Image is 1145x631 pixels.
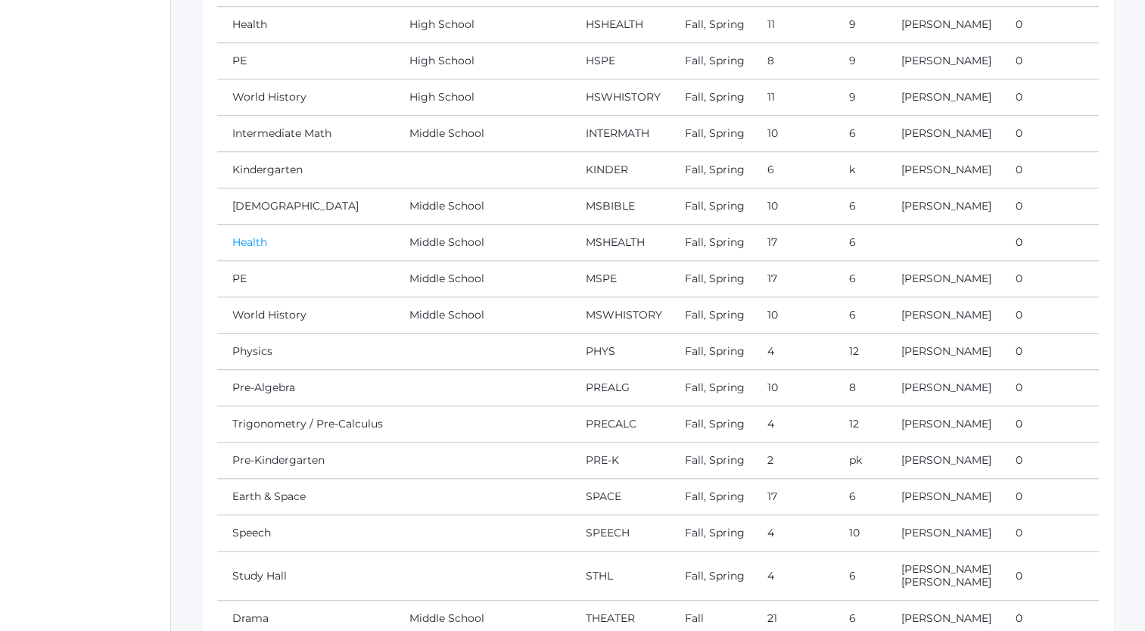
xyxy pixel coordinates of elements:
a: [PERSON_NAME] [901,90,991,104]
a: 0 [1015,611,1022,625]
a: Study Hall [232,569,287,583]
td: Fall, Spring [670,515,752,552]
td: Middle School [394,261,571,297]
a: PRE-K [586,453,619,467]
a: STHL [586,569,613,583]
a: Speech [232,526,271,539]
a: 0 [1015,381,1022,394]
a: [PERSON_NAME] [901,611,991,625]
td: Fall, Spring [670,261,752,297]
a: MSWHISTORY [586,308,662,322]
td: Middle School [394,225,571,261]
a: [PERSON_NAME] [901,54,991,67]
a: 2 [767,453,773,467]
td: 6 [834,225,886,261]
a: PE [232,272,247,285]
a: 4 [767,526,774,539]
a: 17 [767,490,777,503]
a: [DEMOGRAPHIC_DATA] [232,199,359,213]
a: [PERSON_NAME] [901,308,991,322]
a: 0 [1015,308,1022,322]
a: HSHEALTH [586,17,643,31]
a: SPEECH [586,526,630,539]
a: World History [232,308,306,322]
a: Earth & Space [232,490,306,503]
a: 4 [767,344,774,358]
td: Fall, Spring [670,370,752,406]
a: 0 [1015,235,1022,249]
a: 0 [1015,54,1022,67]
td: Middle School [394,116,571,152]
td: High School [394,7,571,43]
a: 0 [1015,163,1022,176]
td: 10 [834,515,886,552]
td: Fall, Spring [670,7,752,43]
a: Kindergarten [232,163,303,176]
td: High School [394,79,571,116]
a: Health [232,17,267,31]
a: [PERSON_NAME] [901,526,991,539]
td: 9 [834,7,886,43]
td: 6 [834,297,886,334]
a: 0 [1015,344,1022,358]
a: PHYS [586,344,615,358]
td: 6 [834,188,886,225]
td: Fall, Spring [670,43,752,79]
td: 9 [834,79,886,116]
a: 11 [767,90,775,104]
a: 10 [767,381,778,394]
a: 0 [1015,526,1022,539]
a: [PERSON_NAME] [901,381,991,394]
td: pk [834,443,886,479]
a: INTERMATH [586,126,649,140]
a: Trigonometry / Pre-Calculus [232,417,383,431]
a: [PERSON_NAME] [901,453,991,467]
a: 0 [1015,490,1022,503]
a: 10 [767,126,778,140]
td: Fall, Spring [670,334,752,370]
a: [PERSON_NAME] [901,163,991,176]
a: MSHEALTH [586,235,645,249]
a: 0 [1015,126,1022,140]
a: [PERSON_NAME] [901,17,991,31]
a: MSPE [586,272,617,285]
a: [PERSON_NAME] [901,417,991,431]
td: Fall, Spring [670,552,752,601]
a: [PERSON_NAME] [901,272,991,285]
td: 12 [834,334,886,370]
a: Pre-Algebra [232,381,295,394]
td: 6 [834,552,886,601]
td: Fall, Spring [670,406,752,443]
td: Fall, Spring [670,79,752,116]
a: 0 [1015,453,1022,467]
a: [PERSON_NAME] [901,126,991,140]
a: 8 [767,54,774,67]
a: [PERSON_NAME] [901,344,991,358]
td: Fall, Spring [670,443,752,479]
td: 6 [834,261,886,297]
a: 0 [1015,569,1022,583]
td: Fall, Spring [670,479,752,515]
td: 9 [834,43,886,79]
a: 4 [767,417,774,431]
a: [PERSON_NAME] [901,490,991,503]
a: 0 [1015,272,1022,285]
a: PE [232,54,247,67]
a: Physics [232,344,272,358]
a: THEATER [586,611,635,625]
a: 0 [1015,417,1022,431]
a: Health [232,235,267,249]
a: [PERSON_NAME] [901,562,991,576]
td: Fall, Spring [670,152,752,188]
a: PRECALC [586,417,636,431]
a: 10 [767,308,778,322]
a: PREALG [586,381,630,394]
a: 17 [767,235,777,249]
a: [PERSON_NAME] [901,575,991,589]
a: SPACE [586,490,621,503]
td: Middle School [394,188,571,225]
a: 4 [767,569,774,583]
td: 12 [834,406,886,443]
a: 11 [767,17,775,31]
a: 0 [1015,17,1022,31]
